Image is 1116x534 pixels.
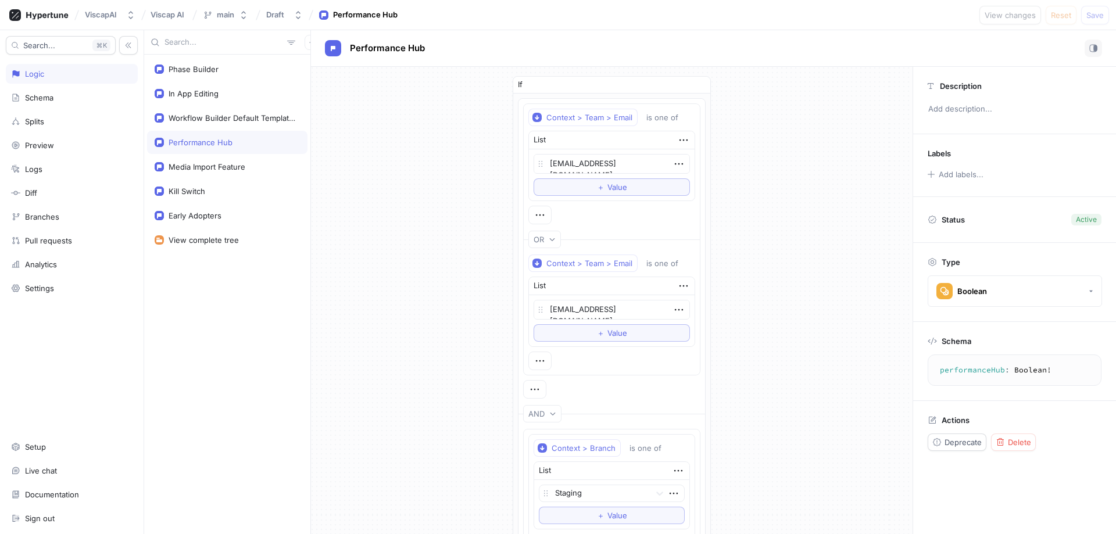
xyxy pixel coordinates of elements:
span: Deprecate [945,439,982,446]
p: Add description... [923,99,1106,119]
span: Value [607,184,627,191]
div: Draft [266,10,284,20]
button: is one of [641,109,695,126]
div: Diff [25,188,37,198]
button: Deprecate [928,433,986,451]
span: Search... [23,42,55,49]
span: Viscap AI [151,10,184,19]
div: Active [1076,214,1097,225]
div: Context > Team > Email [546,113,632,123]
button: main [198,5,253,24]
button: Delete [991,433,1036,451]
div: Documentation [25,490,79,499]
textarea: performanceHub: Boolean! [933,360,1096,381]
button: Context > Team > Email [528,255,638,272]
div: ViscapAI [85,10,117,20]
a: Documentation [6,485,138,504]
button: ＋Value [539,507,685,524]
div: List [539,465,551,476]
div: Performance Hub [333,9,398,21]
div: OR [534,235,544,245]
span: Reset [1051,12,1071,19]
button: Context > Team > Email [528,109,638,126]
div: Context > Team > Email [546,259,632,268]
button: Boolean [928,275,1102,307]
div: Settings [25,284,54,293]
button: Save [1081,6,1109,24]
button: Draft [262,5,307,24]
div: K [92,40,110,51]
button: ＋Value [534,324,690,342]
div: main [217,10,234,20]
div: is one of [629,443,661,453]
div: Add labels... [939,171,983,178]
span: Delete [1008,439,1031,446]
p: Status [942,212,965,228]
input: Search... [164,37,282,48]
textarea: [EMAIL_ADDRESS][DOMAIN_NAME] [534,154,690,174]
button: is one of [624,439,678,457]
div: Logic [25,69,44,78]
p: Description [940,81,982,91]
p: Labels [928,149,951,158]
div: Early Adopters [169,211,221,220]
button: Context > Branch [534,439,621,457]
div: Workflow Builder Default Template Owner [169,113,295,123]
span: Performance Hub [350,44,425,53]
button: AND [523,405,561,422]
p: Type [942,257,960,267]
div: Sign out [25,514,55,523]
div: List [534,134,546,146]
span: ＋ [597,329,604,336]
span: View changes [985,12,1036,19]
button: View changes [979,6,1041,24]
p: If [518,79,523,91]
p: Schema [942,336,971,346]
span: Value [607,329,627,336]
span: Save [1086,12,1104,19]
div: Performance Hub [169,138,233,147]
button: OR [528,231,561,248]
button: ViscapAI [80,5,140,24]
div: Logs [25,164,42,174]
div: Phase Builder [169,64,219,74]
div: Context > Branch [552,443,616,453]
div: Live chat [25,466,57,475]
span: ＋ [597,512,604,519]
div: Setup [25,442,46,451]
div: List [534,280,546,292]
div: AND [528,409,545,419]
div: Boolean [957,286,987,296]
div: is one of [646,113,678,123]
div: Branches [25,212,59,221]
div: Kill Switch [169,187,205,196]
div: In App Editing [169,89,219,98]
div: Analytics [25,260,57,269]
div: is one of [646,259,678,268]
div: View complete tree [169,235,239,245]
div: Schema [25,93,53,102]
button: Search...K [6,36,116,55]
button: is one of [641,255,695,272]
button: ＋Value [534,178,690,196]
button: Reset [1046,6,1076,24]
button: Add labels... [924,167,986,182]
div: Media Import Feature [169,162,245,171]
span: ＋ [597,184,604,191]
div: Pull requests [25,236,72,245]
p: Actions [942,415,970,425]
textarea: [EMAIL_ADDRESS][DOMAIN_NAME] [534,300,690,320]
div: Preview [25,141,54,150]
div: Splits [25,117,44,126]
span: Value [607,512,627,519]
